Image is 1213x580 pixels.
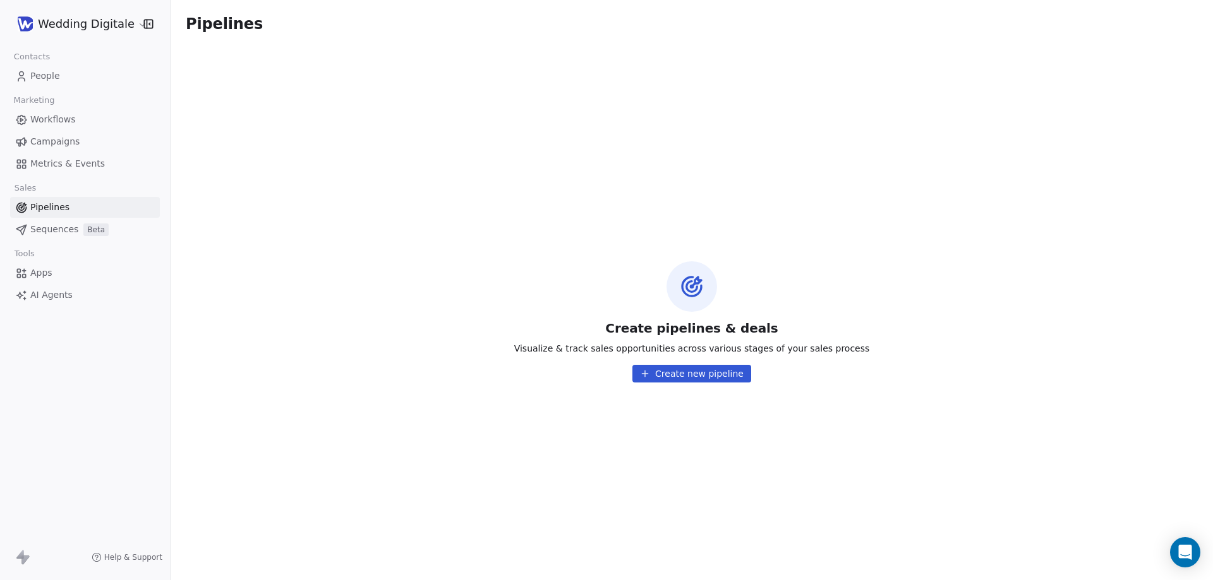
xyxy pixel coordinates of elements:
span: Apps [30,266,52,280]
span: AI Agents [30,288,73,302]
span: Create pipelines & deals [605,319,778,337]
span: Workflows [30,113,76,126]
a: Pipelines [10,197,160,218]
span: Help & Support [104,552,162,562]
span: Contacts [8,47,56,66]
span: Wedding Digitale [38,16,135,32]
span: Tools [9,244,40,263]
a: Workflows [10,109,160,130]
span: Beta [83,223,109,236]
span: Campaigns [30,135,80,148]
span: Pipelines [30,201,69,214]
a: SequencesBeta [10,219,160,240]
span: Sales [9,179,42,198]
span: Sequences [30,223,78,236]
a: AI Agents [10,285,160,305]
button: Create new pipeline [632,365,751,382]
div: Open Intercom Messenger [1170,537,1200,567]
span: Pipelines [186,15,263,33]
a: People [10,66,160,86]
img: WD-pittogramma.png [18,16,33,32]
a: Campaigns [10,131,160,152]
span: Visualize & track sales opportunities across various stages of your sales process [514,342,870,355]
span: People [30,69,60,83]
a: Help & Support [92,552,162,562]
span: Metrics & Events [30,157,105,170]
a: Metrics & Events [10,153,160,174]
span: Marketing [8,91,60,110]
button: Wedding Digitale [15,13,135,35]
a: Apps [10,263,160,283]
